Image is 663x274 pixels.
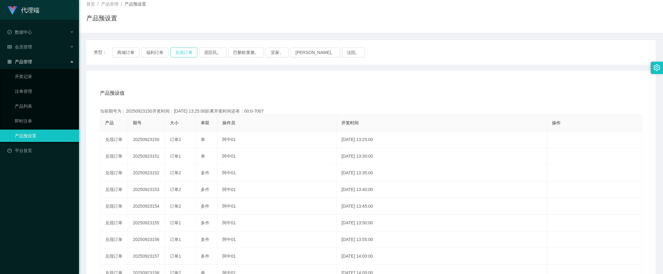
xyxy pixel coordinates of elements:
[101,2,118,6] span: 产品管理
[15,44,32,49] font: 会员管理
[170,254,181,259] span: 订单1
[341,120,359,125] span: 开奖时间
[336,248,547,265] td: [DATE] 14:00:00
[100,131,128,148] td: 兑现订单
[86,2,95,6] span: 首页
[170,220,181,225] span: 订单1
[7,7,39,12] a: 代理端
[201,204,209,209] span: 多件
[201,220,209,225] span: 多件
[100,231,128,248] td: 兑现订单
[228,48,264,57] button: 巴黎欧莱雅。
[128,165,165,181] td: 20250923152
[336,165,547,181] td: [DATE] 13:35:00
[217,165,336,181] td: 阿中01
[170,137,181,142] span: 订单2
[100,165,128,181] td: 兑现订单
[128,231,165,248] td: 20250923156
[336,231,547,248] td: [DATE] 13:55:00
[100,89,125,97] span: 产品预设值
[128,181,165,198] td: 20250923153
[222,120,235,125] span: 操作员
[125,2,146,6] span: 产品预设置
[100,198,128,215] td: 兑现订单
[217,231,336,248] td: 阿中01
[336,215,547,231] td: [DATE] 13:50:00
[201,137,205,142] span: 单
[170,187,181,192] span: 订单2
[7,45,12,49] i: 图标： table
[201,187,209,192] span: 多件
[653,64,660,71] i: 图标： 设置
[15,100,74,112] a: 产品列表
[15,115,74,127] a: 即时注单
[336,131,547,148] td: [DATE] 13:25:00
[201,120,209,125] span: 单双
[15,130,74,142] a: 产品预设置
[128,148,165,165] td: 20250923151
[290,48,340,57] button: [PERSON_NAME]。
[266,48,289,57] button: 宜家。
[105,120,114,125] span: 产品
[199,48,226,57] button: 屈臣氏。
[7,6,17,15] img: logo.9652507e.png
[15,59,32,64] font: 产品管理
[128,198,165,215] td: 20250923154
[7,144,74,157] a: 图标： 仪表板平台首页
[170,154,181,159] span: 订单1
[7,30,12,34] i: 图标： check-circle-o
[336,198,547,215] td: [DATE] 13:45:00
[336,148,547,165] td: [DATE] 13:30:00
[217,215,336,231] td: 阿中01
[21,0,39,20] h1: 代理端
[121,2,122,6] span: /
[100,181,128,198] td: 兑现订单
[112,48,139,57] button: 商城订单
[170,170,181,175] span: 订单2
[133,120,142,125] span: 期号
[552,120,561,125] span: 操作
[201,154,205,159] span: 单
[217,181,336,198] td: 阿中01
[94,48,112,57] span: 类型：
[15,70,74,83] a: 开奖记录
[100,248,128,265] td: 兑现订单
[97,2,99,6] span: /
[201,170,209,175] span: 多件
[15,85,74,98] a: 注单管理
[128,131,165,148] td: 20250923150
[201,237,209,242] span: 多件
[7,60,12,64] i: 图标： AppStore-O
[342,48,365,57] button: 法院。
[141,48,168,57] button: 福利订单
[100,148,128,165] td: 兑现订单
[170,48,197,57] button: 兑现订单
[217,198,336,215] td: 阿中01
[170,120,179,125] span: 大小
[170,237,181,242] span: 订单1
[217,148,336,165] td: 阿中01
[170,204,181,209] span: 订单2
[128,215,165,231] td: 20250923155
[217,248,336,265] td: 阿中01
[100,108,642,114] div: 当前期号为：20250923150开奖时间：[DATE] 13:25:00距离开奖时间还有：00:0-7007
[128,248,165,265] td: 20250923157
[201,254,209,259] span: 多件
[86,14,117,23] h1: 产品预设置
[15,30,32,35] font: 数据中心
[217,131,336,148] td: 阿中01
[336,181,547,198] td: [DATE] 13:40:00
[100,215,128,231] td: 兑现订单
